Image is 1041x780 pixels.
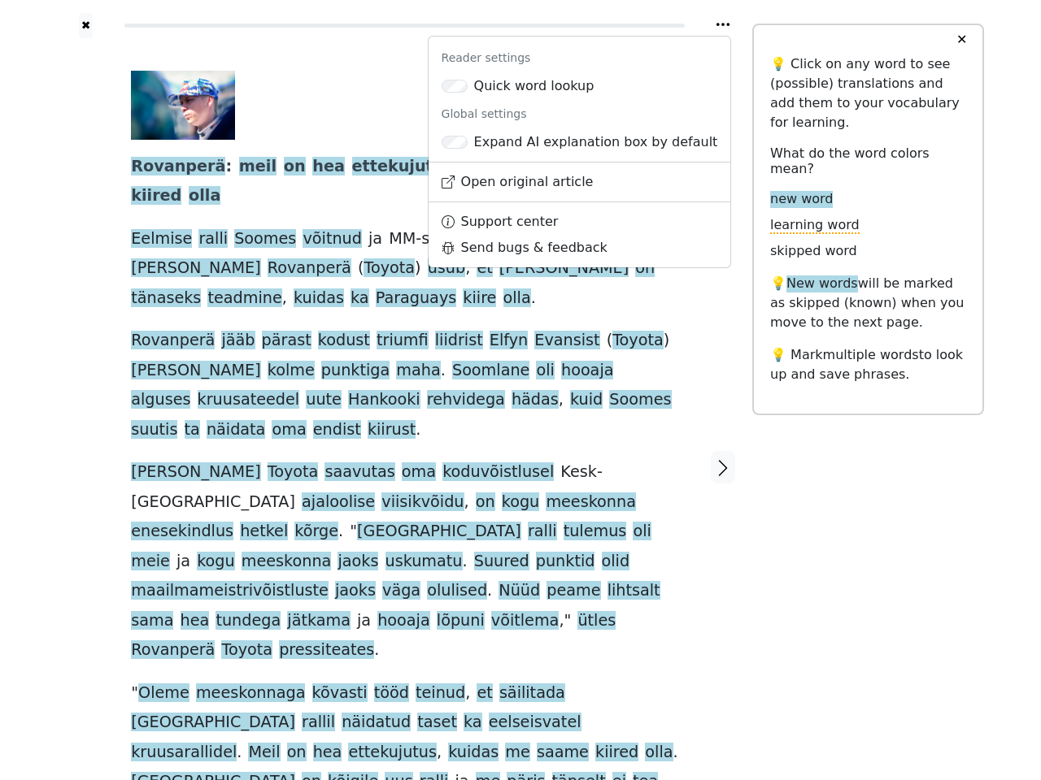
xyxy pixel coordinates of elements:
span: Rovanperä [131,331,215,351]
span: olid [602,552,630,572]
span: ajaloolise [302,492,375,513]
span: enesekindlus [131,522,233,542]
div: Global settings [429,99,731,129]
span: peame [547,581,600,601]
span: rallil [302,713,335,733]
span: ja [176,552,190,572]
span: [PERSON_NAME] [499,258,629,279]
div: Expand AI explanation box by default [474,132,718,152]
a: Support center [429,209,731,235]
span: sama [131,611,173,631]
span: kiire [463,288,496,309]
span: MM-sarjas [389,229,468,249]
span: . [441,361,446,381]
span: kruusateedel [198,390,300,410]
span: : [225,157,232,177]
span: kuidas [294,288,344,309]
a: Quick word lookup [429,73,731,99]
span: võitnud [303,229,361,249]
span: lihtsalt [608,581,660,601]
span: ," [559,611,571,631]
span: kodust [318,331,370,351]
span: kruusarallidel [131,743,237,763]
span: Meil [248,743,280,763]
span: [PERSON_NAME] [131,258,260,279]
span: Kesk-[GEOGRAPHIC_DATA] [131,462,603,512]
span: Hankooki [348,390,420,410]
span: . [673,743,678,763]
span: kuidas [448,743,499,763]
span: usub [428,258,466,279]
span: alguses [131,390,190,410]
span: [GEOGRAPHIC_DATA] [131,713,295,733]
span: ettekujutus [348,743,437,763]
span: et [477,258,492,279]
span: ka [351,288,369,309]
span: tulemus [564,522,627,542]
span: saame [537,743,589,763]
span: , [559,390,564,410]
span: triumfi [377,331,429,351]
span: . [463,552,468,572]
span: kiired [595,743,638,763]
span: liidrist [435,331,483,351]
span: new word [770,191,833,208]
span: oma [272,420,306,440]
span: et [477,683,492,704]
span: kogu [502,492,540,513]
span: pressiteates [279,640,374,661]
span: kiired [131,186,181,206]
span: maha [396,361,440,381]
span: meeskonna [242,552,332,572]
button: ✖ [79,13,93,38]
span: learning word [770,217,860,234]
span: ja [357,611,371,631]
span: ( [358,258,364,279]
span: teinud [416,683,465,704]
span: suutis [131,420,177,440]
span: hea [181,611,210,631]
span: kõrge [294,522,338,542]
span: uskumatu [385,552,463,572]
span: . [487,581,492,601]
span: viisikvõidu [381,492,464,513]
span: ralli [198,229,228,249]
span: meie [131,552,170,572]
span: olla [503,288,531,309]
span: ta [185,420,200,440]
span: koduvõistlusel [442,462,554,483]
span: taset [417,713,457,733]
h6: What do the word colors mean? [770,145,966,176]
span: saavutas [324,462,394,483]
span: meeskonnaga [196,683,305,704]
span: . [374,640,379,661]
span: hea [313,743,342,763]
span: ütles [577,611,616,631]
span: rehvidega [427,390,505,410]
span: , [465,683,470,704]
span: ( [607,331,613,351]
span: on [635,258,655,279]
span: Toyota [612,331,664,351]
span: on [287,743,307,763]
span: olla [189,186,220,206]
span: näidatud [342,713,411,733]
span: Evansist [534,331,599,351]
span: oma [402,462,436,483]
span: , [464,492,469,513]
span: punktiga [321,361,390,381]
span: ja [368,229,382,249]
span: meil [239,157,277,177]
span: New words [786,275,858,292]
span: multiple words [823,347,919,362]
span: oli [633,522,651,542]
span: uute [306,390,342,410]
span: Toyota [364,258,415,279]
span: Eelmise [131,229,192,249]
span: , [465,258,470,279]
span: on [476,492,495,513]
span: kolme [268,361,315,381]
p: 💡 will be marked as skipped (known) when you move to the next page. [770,274,966,332]
span: kogu [197,552,235,572]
